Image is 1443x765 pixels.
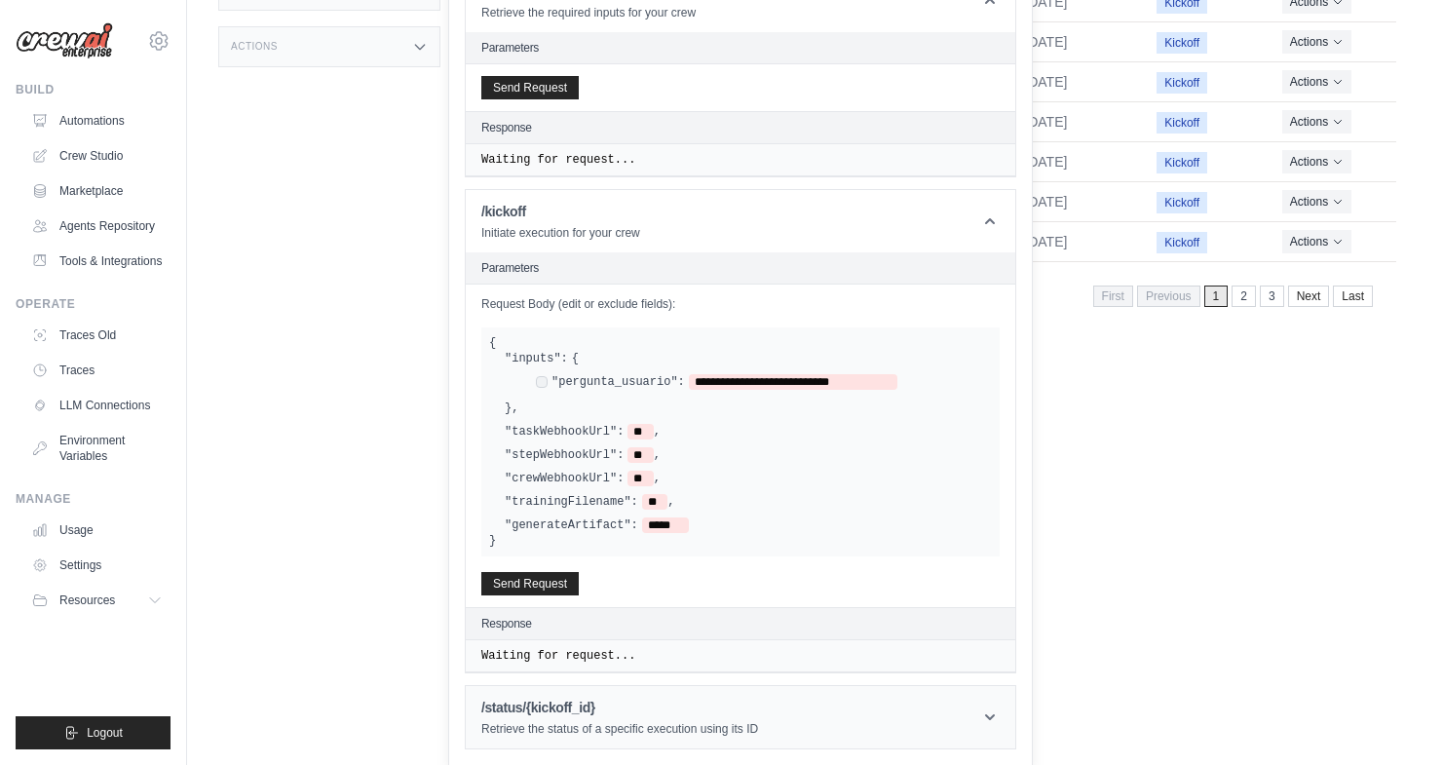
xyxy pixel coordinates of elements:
[667,494,674,510] span: ,
[1006,114,1068,130] time: September 15, 2025 at 19:10 GMT-3
[505,517,638,533] label: "generateArtifact":
[505,351,568,366] label: "inputs":
[23,140,171,172] a: Crew Studio
[1157,72,1207,94] span: Kickoff
[23,425,171,472] a: Environment Variables
[551,374,685,390] label: "pergunta_usuario":
[23,105,171,136] a: Automations
[1093,286,1373,307] nav: Pagination
[489,336,496,350] span: {
[489,534,496,548] span: }
[481,296,1000,312] label: Request Body (edit or exclude fields):
[23,246,171,277] a: Tools & Integrations
[1282,190,1351,213] button: Actions for execution
[1157,232,1207,253] span: Kickoff
[1346,671,1443,765] iframe: Chat Widget
[481,152,1000,168] pre: Waiting for request...
[481,572,579,595] button: Send Request
[505,424,624,440] label: "taskWebhookUrl":
[1232,286,1256,307] a: 2
[1157,32,1207,54] span: Kickoff
[1006,74,1068,90] time: September 15, 2025 at 19:10 GMT-3
[23,515,171,546] a: Usage
[481,260,1000,276] h2: Parameters
[505,471,624,486] label: "crewWebhookUrl":
[1282,30,1351,54] button: Actions for execution
[1006,234,1068,249] time: September 15, 2025 at 19:00 GMT-3
[572,351,579,366] span: {
[481,40,1000,56] h2: Parameters
[231,41,278,53] h3: Actions
[1282,150,1351,173] button: Actions for execution
[1137,286,1200,307] span: Previous
[16,491,171,507] div: Manage
[23,175,171,207] a: Marketplace
[1282,110,1351,134] button: Actions for execution
[505,494,638,510] label: "trainingFilename":
[1006,154,1068,170] time: September 15, 2025 at 19:01 GMT-3
[481,76,579,99] button: Send Request
[23,390,171,421] a: LLM Connections
[1282,230,1351,253] button: Actions for execution
[23,550,171,581] a: Settings
[481,202,640,221] h1: /kickoff
[16,82,171,97] div: Build
[654,471,661,486] span: ,
[87,725,123,741] span: Logout
[1157,152,1207,173] span: Kickoff
[1157,192,1207,213] span: Kickoff
[1157,112,1207,134] span: Kickoff
[23,320,171,351] a: Traces Old
[16,716,171,749] button: Logout
[481,616,532,631] h2: Response
[481,225,640,241] p: Initiate execution for your crew
[512,401,518,416] span: ,
[1006,194,1068,210] time: September 15, 2025 at 19:01 GMT-3
[654,424,661,440] span: ,
[1333,286,1373,307] a: Last
[1260,286,1284,307] a: 3
[505,447,624,463] label: "stepWebhookUrl":
[1282,70,1351,94] button: Actions for execution
[1288,286,1330,307] a: Next
[505,401,512,416] span: }
[481,5,696,20] p: Retrieve the required inputs for your crew
[1093,286,1133,307] span: First
[1006,34,1068,50] time: September 15, 2025 at 19:10 GMT-3
[16,22,113,59] img: Logo
[1204,286,1229,307] span: 1
[23,355,171,386] a: Traces
[654,447,661,463] span: ,
[16,296,171,312] div: Operate
[481,120,532,135] h2: Response
[23,585,171,616] button: Resources
[481,698,758,717] h1: /status/{kickoff_id}
[481,648,1000,664] pre: Waiting for request...
[59,593,115,608] span: Resources
[481,721,758,737] p: Retrieve the status of a specific execution using its ID
[23,210,171,242] a: Agents Repository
